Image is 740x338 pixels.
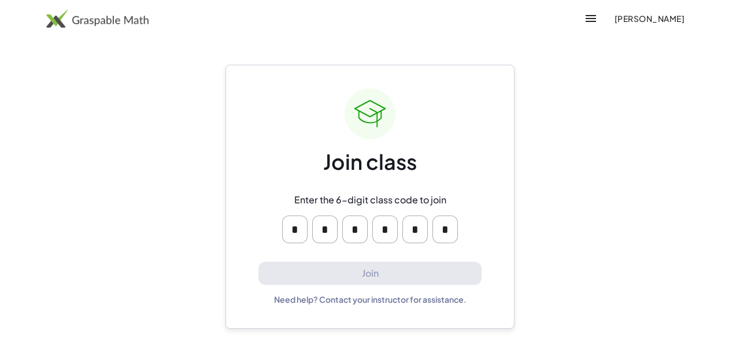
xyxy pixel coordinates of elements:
button: [PERSON_NAME] [605,8,694,29]
div: Join class [323,148,417,176]
div: Enter the 6-digit class code to join [294,194,446,206]
span: [PERSON_NAME] [614,13,684,24]
div: Need help? Contact your instructor for assistance. [274,294,467,304]
button: Join [258,262,482,285]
